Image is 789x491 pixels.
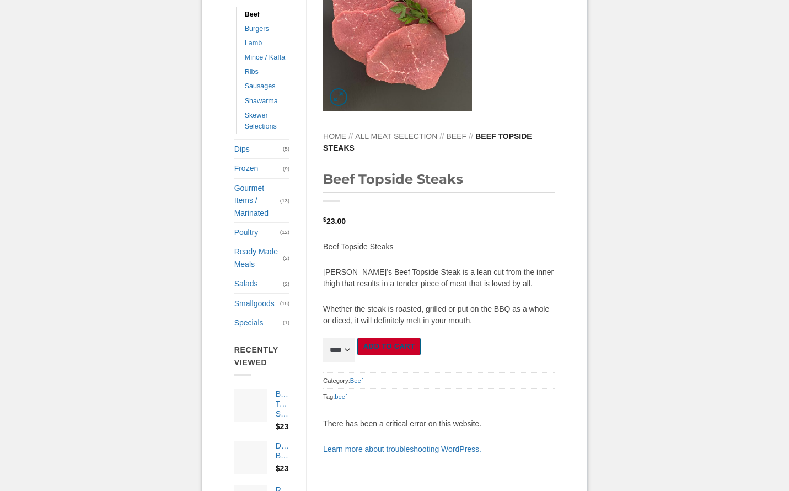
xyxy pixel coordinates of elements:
[280,193,289,209] span: (13)
[276,464,299,473] bdi: 23.00
[323,170,555,192] h1: Beef Topside Steaks
[323,388,555,404] span: Tag:
[276,464,280,473] span: $
[280,295,289,311] span: (18)
[276,422,299,431] bdi: 23.00
[245,79,276,93] a: Sausages
[234,345,278,367] span: Recently Viewed
[440,132,444,141] span: //
[335,393,347,400] a: beef
[245,108,289,134] a: Skewer Selections
[234,179,280,222] a: Gourmet Items / Marinated
[245,94,278,108] a: Shawarma
[234,159,283,178] a: Frozen
[276,441,296,460] span: Diced Beef
[323,241,555,253] p: Beef Topside Steaks
[469,132,473,141] span: //
[323,216,326,225] span: $
[234,294,280,313] a: Smallgoods
[355,132,437,141] a: All Meat Selection
[323,372,555,388] span: Category:
[276,422,280,431] span: $
[350,377,363,384] a: Beef
[330,88,348,106] a: Zoom
[234,242,283,274] a: Ready Made Meals
[323,418,555,430] p: There has been a critical error on this website.
[234,274,283,293] a: Salads
[283,314,289,330] span: (1)
[245,65,259,79] a: Ribs
[323,132,346,141] a: Home
[323,217,346,226] bdi: 23.00
[323,445,481,453] a: Learn more about troubleshooting WordPress.
[283,161,289,177] span: (9)
[245,50,286,65] a: Mince / Kafta
[280,224,289,240] span: (12)
[357,338,421,356] button: Add to cart
[447,132,467,141] a: Beef
[283,276,289,292] span: (2)
[283,141,289,157] span: (5)
[276,441,289,461] a: Diced Beef
[276,389,289,419] a: Beef Topside Steaks
[245,7,260,22] a: Beef
[234,223,280,242] a: Poultry
[245,36,262,50] a: Lamb
[245,22,269,36] a: Burgers
[234,313,283,332] a: Specials
[323,266,555,290] p: [PERSON_NAME]’s Beef Topside Steak is a lean cut from the inner thigh that results in a tender pi...
[283,250,289,266] span: (2)
[276,389,302,418] span: Beef Topside Steaks
[323,303,555,327] p: Whether the steak is roasted, grilled or put on the BBQ as a whole or diced, it will definitely m...
[234,140,283,158] a: Dips
[348,132,353,141] span: //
